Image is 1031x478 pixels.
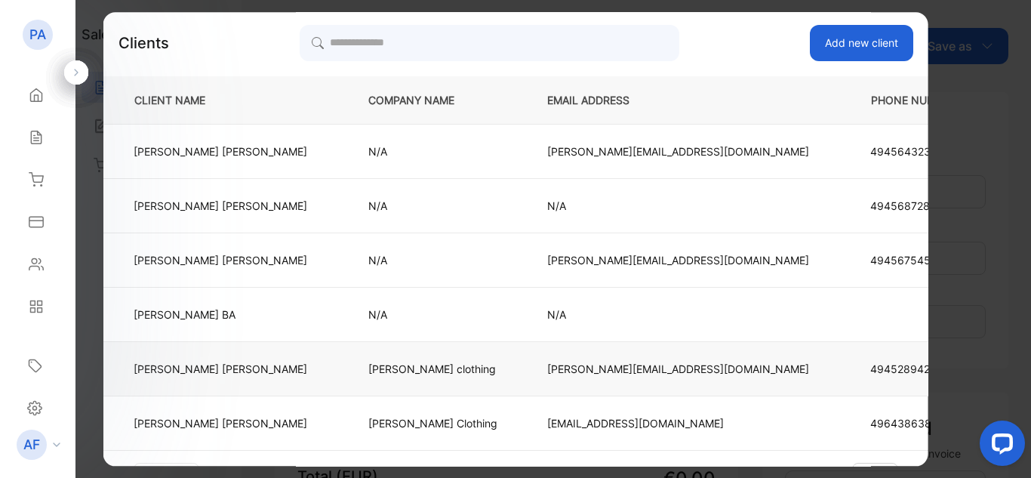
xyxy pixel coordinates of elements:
p: [PERSON_NAME] [PERSON_NAME] [134,198,307,214]
p: [PERSON_NAME] clothing [368,361,497,377]
p: N/A [368,252,497,268]
p: [PERSON_NAME][EMAIL_ADDRESS][DOMAIN_NAME] [547,361,809,377]
button: Add new client [809,25,913,61]
p: EMAIL ADDRESS [547,92,809,108]
p: CLIENT NAME [128,92,319,108]
p: [PERSON_NAME] BA [134,307,307,322]
p: [EMAIL_ADDRESS][DOMAIN_NAME] [547,415,809,431]
p: N/A [368,143,497,159]
iframe: LiveChat chat widget [968,415,1031,478]
p: N/A [368,307,497,322]
p: 49456432344 [870,143,956,159]
p: PA [29,25,46,45]
p: [PERSON_NAME][EMAIL_ADDRESS][DOMAIN_NAME] [547,143,809,159]
p: 49452894234 [870,361,956,377]
p: COMPANY NAME [368,92,497,108]
p: [PERSON_NAME] [PERSON_NAME] [134,143,307,159]
p: [PERSON_NAME][EMAIL_ADDRESS][DOMAIN_NAME] [547,252,809,268]
p: [PERSON_NAME] [PERSON_NAME] [134,252,307,268]
p: PHONE NUMBER [859,92,962,108]
p: 49643863826 [870,415,956,431]
p: N/A [368,198,497,214]
p: N/A [547,198,809,214]
p: [PERSON_NAME] [PERSON_NAME] [134,415,307,431]
p: Clients [118,32,169,54]
p: [PERSON_NAME] Clothing [368,415,497,431]
p: N/A [547,307,809,322]
p: AF [23,435,40,455]
p: 49456872837 [870,198,956,214]
p: 49456754567 [870,252,956,268]
p: [PERSON_NAME] [PERSON_NAME] [134,361,307,377]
